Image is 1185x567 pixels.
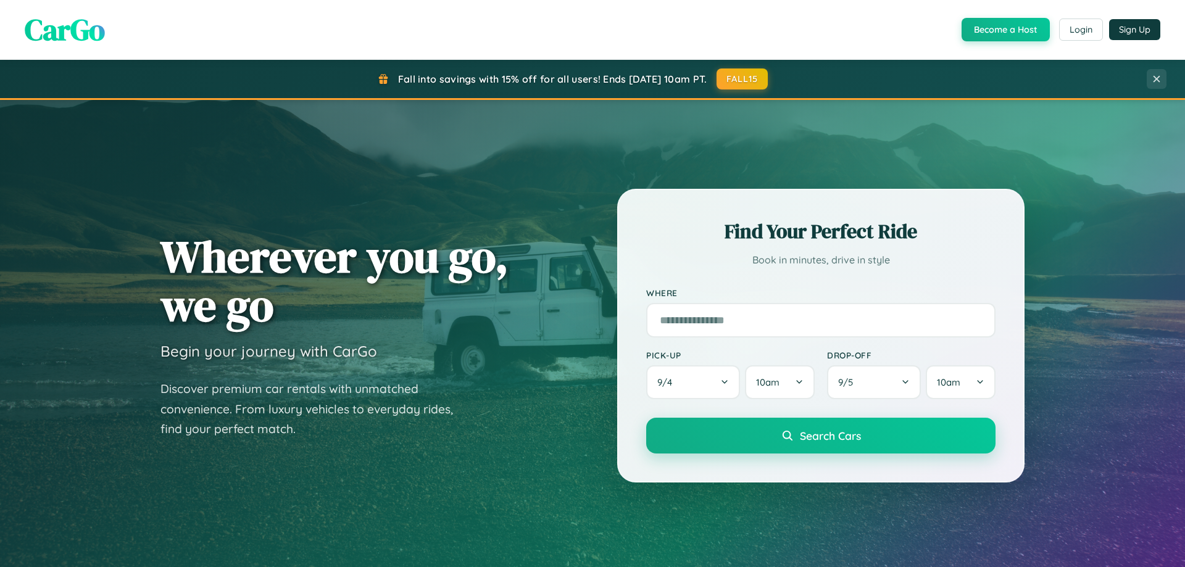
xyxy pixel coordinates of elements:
[827,365,921,399] button: 9/5
[962,18,1050,41] button: Become a Host
[646,288,996,298] label: Where
[160,232,509,329] h1: Wherever you go, we go
[827,350,996,360] label: Drop-off
[160,379,469,439] p: Discover premium car rentals with unmatched convenience. From luxury vehicles to everyday rides, ...
[800,429,861,442] span: Search Cars
[646,365,740,399] button: 9/4
[646,218,996,245] h2: Find Your Perfect Ride
[756,376,780,388] span: 10am
[646,251,996,269] p: Book in minutes, drive in style
[1109,19,1160,40] button: Sign Up
[398,73,707,85] span: Fall into savings with 15% off for all users! Ends [DATE] 10am PT.
[646,350,815,360] label: Pick-up
[838,376,859,388] span: 9 / 5
[717,68,768,89] button: FALL15
[25,9,105,50] span: CarGo
[646,418,996,453] button: Search Cars
[926,365,996,399] button: 10am
[937,376,960,388] span: 10am
[745,365,815,399] button: 10am
[657,376,678,388] span: 9 / 4
[1059,19,1103,41] button: Login
[160,342,377,360] h3: Begin your journey with CarGo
